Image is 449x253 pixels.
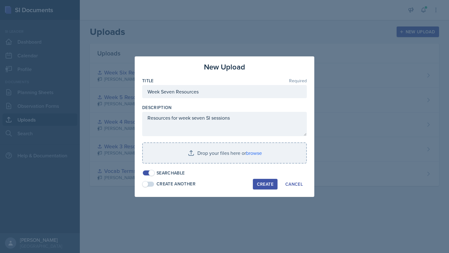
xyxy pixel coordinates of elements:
[253,179,278,189] button: Create
[157,181,196,187] div: Create Another
[157,170,185,176] div: Searchable
[285,182,303,187] div: Cancel
[142,85,307,98] input: Enter title
[281,179,307,189] button: Cancel
[204,61,245,73] h3: New Upload
[142,78,154,84] label: Title
[289,79,307,83] span: Required
[257,182,273,187] div: Create
[142,104,172,111] label: Description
